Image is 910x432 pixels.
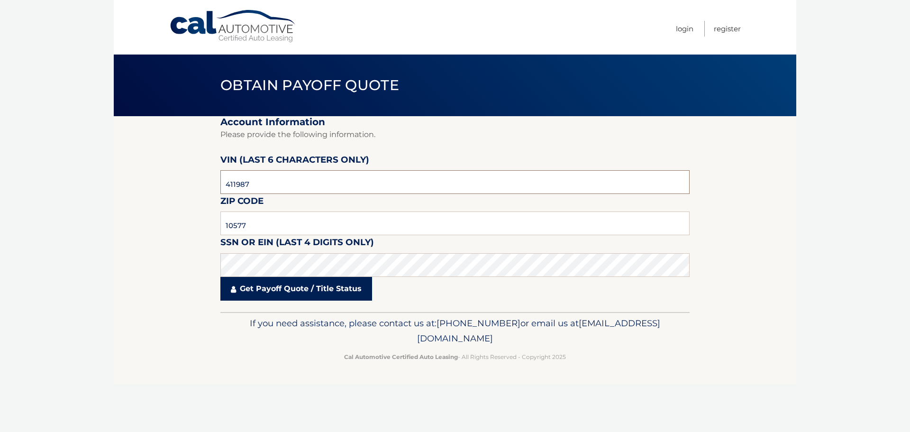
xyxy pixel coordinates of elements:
[220,116,690,128] h2: Account Information
[220,76,399,94] span: Obtain Payoff Quote
[437,318,520,329] span: [PHONE_NUMBER]
[676,21,693,37] a: Login
[220,194,264,211] label: Zip Code
[344,353,458,360] strong: Cal Automotive Certified Auto Leasing
[169,9,297,43] a: Cal Automotive
[220,128,690,141] p: Please provide the following information.
[220,235,374,253] label: SSN or EIN (last 4 digits only)
[227,316,683,346] p: If you need assistance, please contact us at: or email us at
[227,352,683,362] p: - All Rights Reserved - Copyright 2025
[714,21,741,37] a: Register
[220,277,372,301] a: Get Payoff Quote / Title Status
[220,153,369,170] label: VIN (last 6 characters only)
